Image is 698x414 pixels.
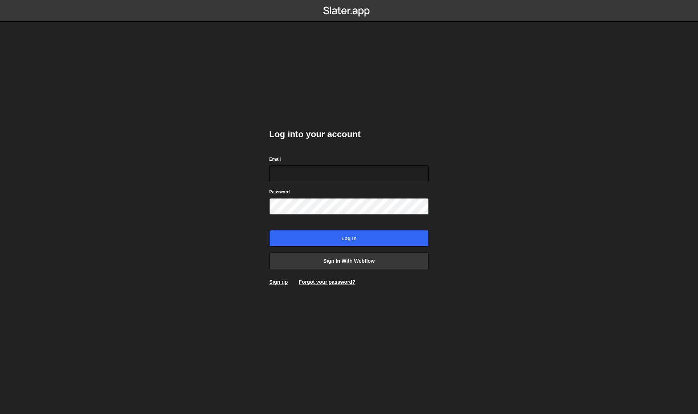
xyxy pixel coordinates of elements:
[269,128,429,140] h2: Log into your account
[269,253,429,269] a: Sign in with Webflow
[269,230,429,247] input: Log in
[299,279,355,285] a: Forgot your password?
[269,188,290,196] label: Password
[269,279,288,285] a: Sign up
[269,156,281,163] label: Email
